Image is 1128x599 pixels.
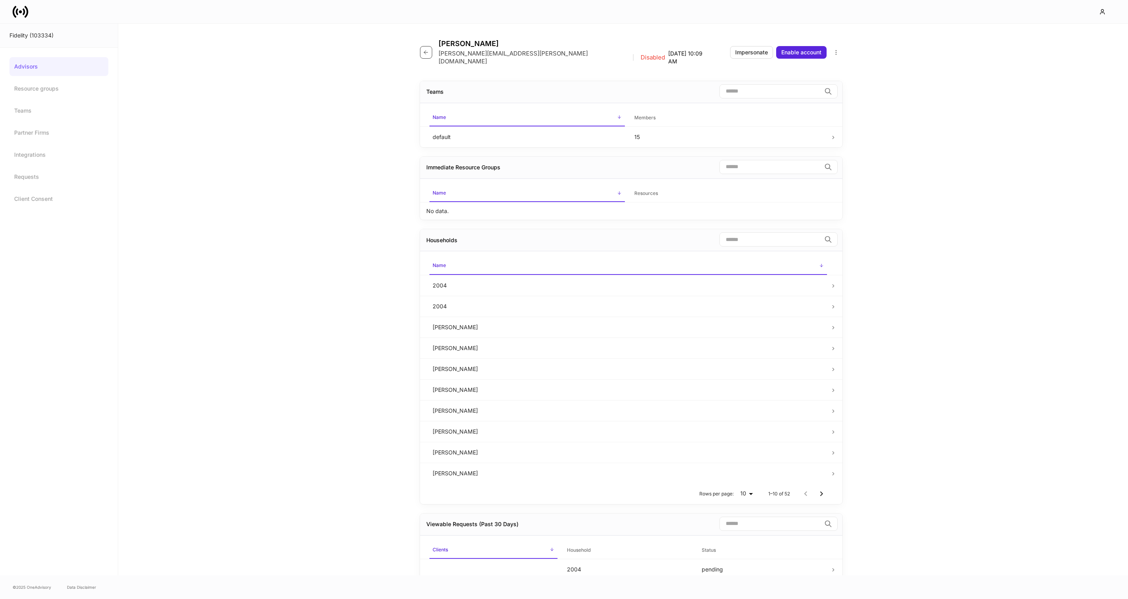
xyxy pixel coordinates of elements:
[426,358,830,379] td: [PERSON_NAME]
[67,584,96,590] a: Data Disclaimer
[439,39,711,48] h4: [PERSON_NAME]
[433,113,446,121] h6: Name
[737,490,756,497] div: 10
[426,379,830,400] td: [PERSON_NAME]
[702,546,716,554] h6: Status
[429,258,827,274] span: Name
[695,559,830,580] td: pending
[735,48,768,56] div: Impersonate
[564,542,692,558] span: Household
[426,126,628,147] td: default
[628,126,830,147] td: 15
[631,185,827,202] span: Resources
[730,46,773,59] button: Impersonate
[13,584,51,590] span: © 2025 OneAdvisory
[426,275,830,296] td: 2004
[426,207,449,215] p: No data.
[9,167,108,186] a: Requests
[9,32,108,39] div: Fidelity (103334)
[439,50,626,65] p: [PERSON_NAME][EMAIL_ADDRESS][PERSON_NAME][DOMAIN_NAME]
[781,48,821,56] div: Enable account
[433,261,446,269] h6: Name
[426,442,830,463] td: [PERSON_NAME]
[9,189,108,208] a: Client Consent
[768,491,790,497] p: 1–10 of 52
[433,546,448,553] h6: Clients
[632,54,634,61] p: |
[776,46,827,59] button: Enable account
[567,546,591,554] h6: Household
[426,463,830,484] td: [PERSON_NAME]
[426,317,830,338] td: [PERSON_NAME]
[429,185,625,202] span: Name
[426,400,830,421] td: [PERSON_NAME]
[426,296,830,317] td: 2004
[433,189,446,197] h6: Name
[426,421,830,442] td: [PERSON_NAME]
[561,559,695,580] td: 2004
[634,189,658,197] h6: Resources
[9,57,108,76] a: Advisors
[9,79,108,98] a: Resource groups
[631,110,827,126] span: Members
[668,50,711,65] p: [DATE] 10:09 AM
[426,520,518,528] div: Viewable Requests (Past 30 Days)
[641,54,665,61] p: Disabled
[429,542,558,559] span: Clients
[9,101,108,120] a: Teams
[699,491,734,497] p: Rows per page:
[9,123,108,142] a: Partner Firms
[814,486,829,502] button: Go to next page
[426,163,500,171] div: Immediate Resource Groups
[426,88,444,96] div: Teams
[699,542,827,558] span: Status
[429,109,625,126] span: Name
[426,338,830,358] td: [PERSON_NAME]
[634,114,656,121] h6: Members
[426,236,457,244] div: Households
[9,145,108,164] a: Integrations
